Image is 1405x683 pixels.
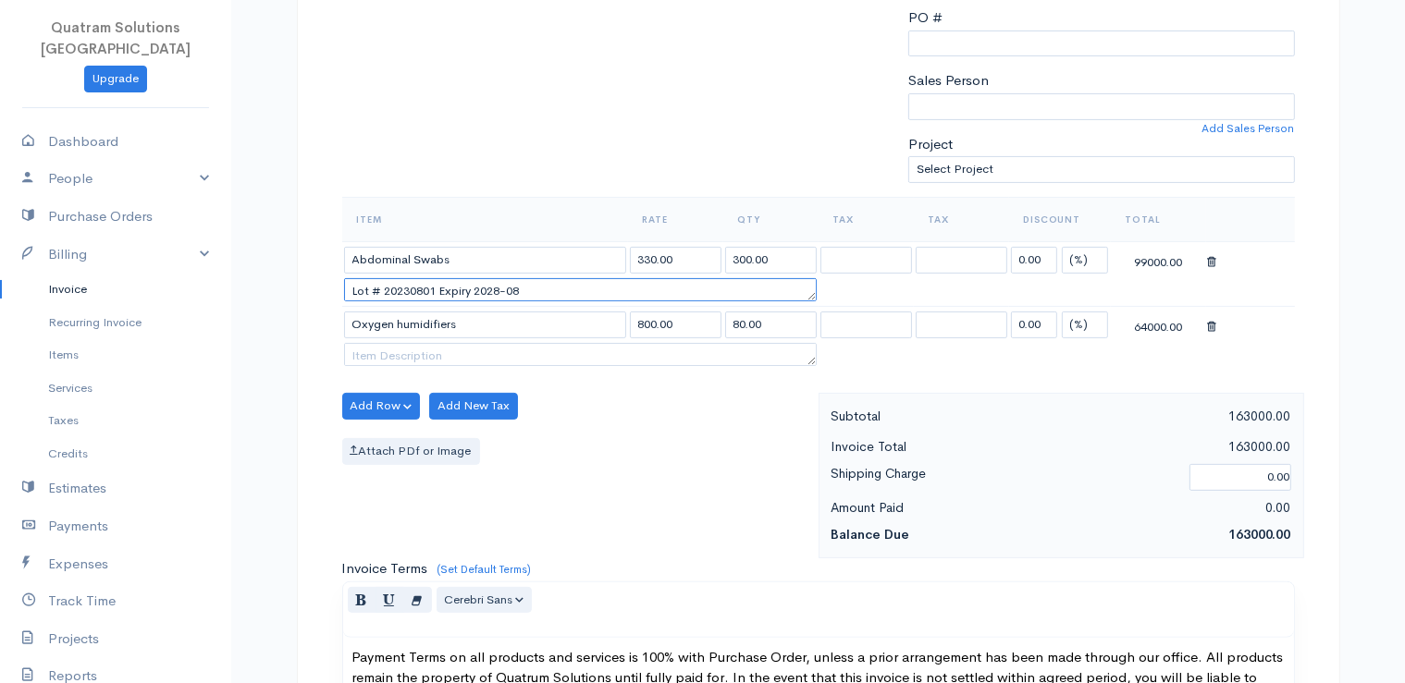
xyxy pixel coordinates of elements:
div: Amount Paid [822,496,1062,519]
input: Item Name [344,311,626,338]
label: PO # [908,7,943,29]
button: Add New Tax [429,393,518,420]
div: 163000.00 [1061,405,1300,428]
span: 163000.00 [1229,526,1291,543]
div: 163000.00 [1061,435,1300,458]
label: Project [908,134,953,155]
th: Tax [819,197,914,241]
label: Attach PDf or Image [342,438,480,465]
a: Add Sales Person [1202,120,1295,137]
th: Total [1111,197,1206,241]
th: Qty [723,197,819,241]
button: Add Row [342,393,421,420]
strong: Balance Due [832,526,910,543]
th: Discount [1009,197,1111,241]
th: Tax [914,197,1009,241]
a: Upgrade [84,66,147,92]
th: Item [342,197,628,241]
span: Quatram Solutions [GEOGRAPHIC_DATA] [41,18,191,57]
th: Rate [628,197,723,241]
div: Invoice Total [822,435,1062,458]
div: Subtotal [822,405,1062,428]
button: Remove Font Style (CTRL+\) [403,587,432,614]
div: 0.00 [1061,496,1300,519]
label: Sales Person [908,70,989,91]
div: Shipping Charge [822,462,1181,493]
label: Invoice Terms [342,558,428,579]
div: 99000.00 [1113,249,1204,272]
a: (Set Default Terms) [438,562,532,577]
button: Underline (CTRL+U) [376,587,404,614]
input: Item Name [344,247,626,274]
span: Cerebri Sans [445,592,513,607]
button: Bold (CTRL+B) [348,587,376,614]
div: 64000.00 [1113,313,1204,336]
button: Font Family [437,587,533,614]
